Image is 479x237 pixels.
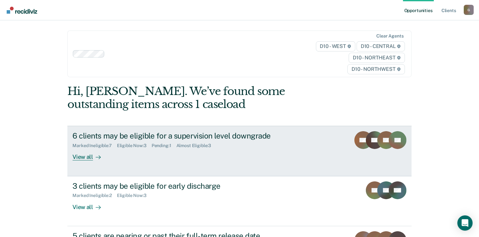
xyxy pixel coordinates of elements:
[72,131,296,140] div: 6 clients may be eligible for a supervision level downgrade
[316,41,355,51] span: D10 - WEST
[464,5,474,15] div: G
[72,198,108,211] div: View all
[117,143,152,148] div: Eligible Now : 3
[176,143,216,148] div: Almost Eligible : 3
[349,53,405,63] span: D10 - NORTHEAST
[117,193,152,198] div: Eligible Now : 3
[72,148,108,161] div: View all
[347,64,405,74] span: D10 - NORTHWEST
[67,176,411,226] a: 3 clients may be eligible for early dischargeMarked Ineligible:2Eligible Now:3View all
[376,33,403,39] div: Clear agents
[72,143,117,148] div: Marked Ineligible : 7
[72,181,296,191] div: 3 clients may be eligible for early discharge
[67,85,343,111] div: Hi, [PERSON_NAME]. We’ve found some outstanding items across 1 caseload
[357,41,405,51] span: D10 - CENTRAL
[7,7,37,14] img: Recidiviz
[457,215,473,231] div: Open Intercom Messenger
[152,143,176,148] div: Pending : 1
[67,126,411,176] a: 6 clients may be eligible for a supervision level downgradeMarked Ineligible:7Eligible Now:3Pendi...
[464,5,474,15] button: Profile dropdown button
[72,193,117,198] div: Marked Ineligible : 2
